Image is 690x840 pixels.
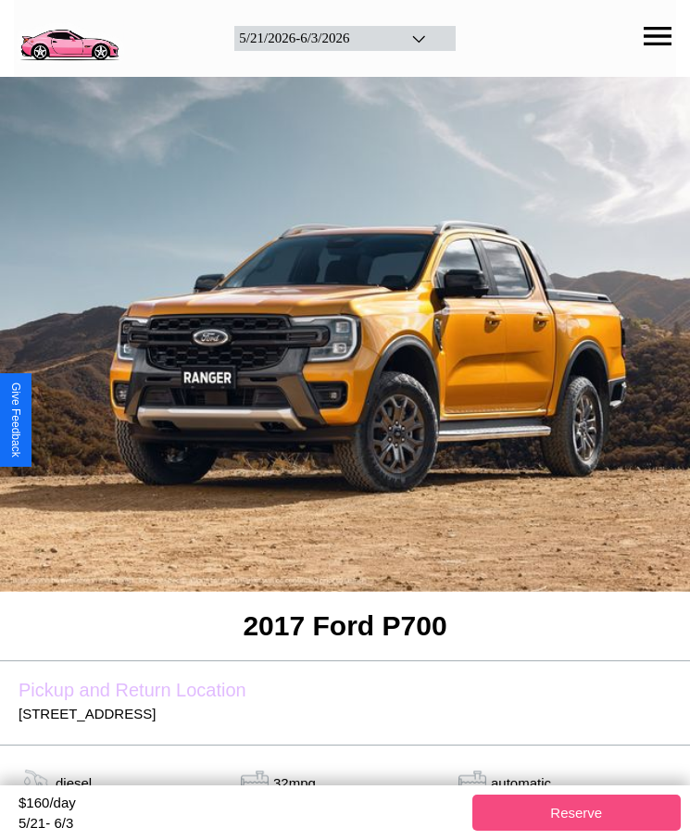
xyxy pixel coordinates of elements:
[9,382,22,458] div: Give Feedback
[19,680,671,701] label: Pickup and Return Location
[472,795,682,831] button: Reserve
[19,815,463,831] div: 5 / 21 - 6 / 3
[273,771,316,796] p: 32 mpg
[19,795,463,815] div: $ 160 /day
[14,9,124,64] img: logo
[239,31,387,46] div: 5 / 21 / 2026 - 6 / 3 / 2026
[19,769,56,796] img: gas
[491,771,551,796] p: automatic
[19,701,671,726] p: [STREET_ADDRESS]
[56,771,92,796] p: diesel
[236,769,273,796] img: tank
[454,769,491,796] img: gas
